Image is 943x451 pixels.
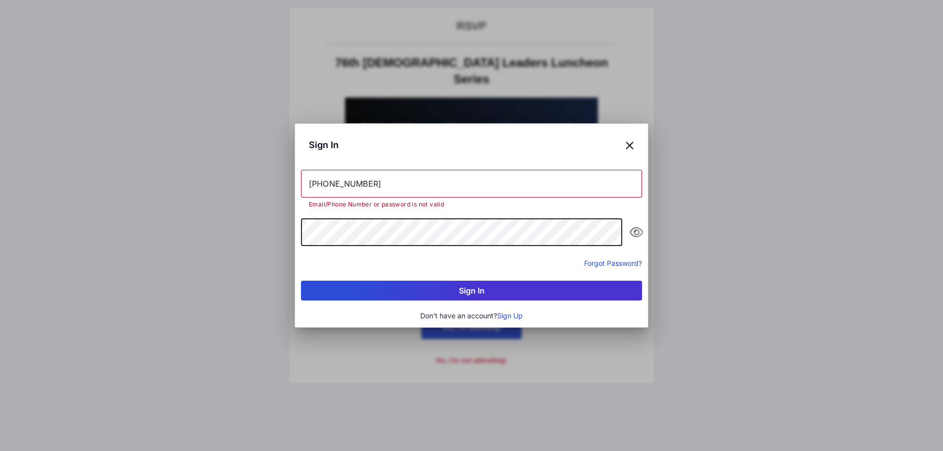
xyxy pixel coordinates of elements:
[301,170,642,198] input: Email or Phone Number
[301,281,642,301] button: Sign In
[584,258,642,268] button: Forgot Password?
[309,138,339,151] span: Sign In
[630,226,642,238] i: appended action
[301,310,642,321] div: Don't have an account?
[309,201,634,207] div: Email/Phone Number or password is not valid
[497,310,523,321] button: Sign Up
